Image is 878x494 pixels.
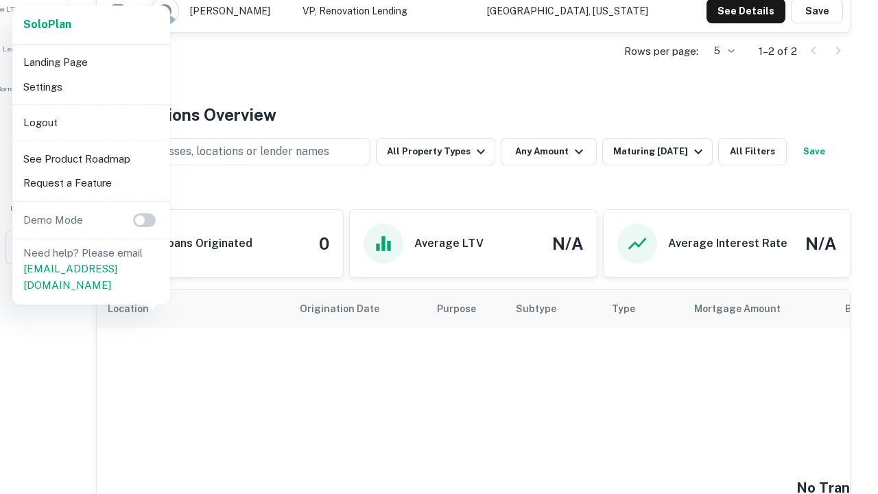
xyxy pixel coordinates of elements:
[23,16,71,33] a: SoloPlan
[18,212,88,228] p: Demo Mode
[18,147,165,172] li: See Product Roadmap
[18,171,165,196] li: Request a Feature
[18,50,165,75] li: Landing Page
[23,245,159,294] p: Need help? Please email
[18,75,165,99] li: Settings
[23,263,117,291] a: [EMAIL_ADDRESS][DOMAIN_NAME]
[23,18,71,31] strong: Solo Plan
[18,110,165,135] li: Logout
[809,340,878,406] iframe: Chat Widget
